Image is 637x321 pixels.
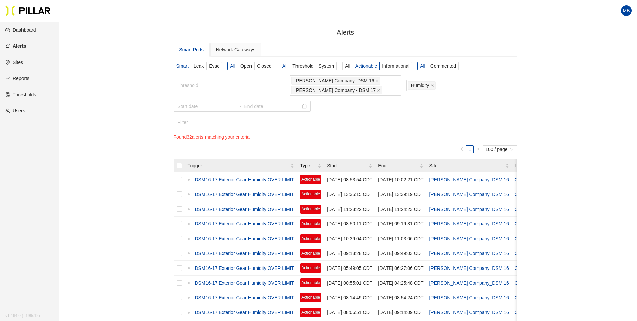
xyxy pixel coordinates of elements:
a: COLO 4.4 UPM [515,192,548,197]
td: [DATE] 13:39:19 CDT [375,187,426,202]
span: close [375,79,379,83]
a: dashboardDashboard [5,27,36,33]
span: Informational [382,63,409,69]
a: 1 [466,146,473,153]
span: Type [300,162,318,169]
span: All [345,63,350,69]
p: Found 32 alerts matching your criteria [174,133,250,141]
a: COLO 4.4 LBT [515,310,546,315]
div: Network Gateways [216,46,255,53]
a: teamUsers [5,108,25,113]
td: [DATE] 09:19:31 CDT [375,217,426,231]
span: to [236,104,242,109]
a: exceptionThresholds [5,92,36,97]
a: DSM16-17 Exterior Gear Humidity OVER LIMIT [192,309,294,316]
span: Actionable [300,249,321,258]
span: Actionable [300,219,321,228]
span: Location [515,162,544,169]
div: Page Size [483,145,517,153]
span: Actionable [300,278,321,287]
span: swap-right [236,104,242,109]
span: left [460,147,464,151]
a: DSM16-17 Exterior Gear Humidity OVER LIMIT [192,191,294,198]
span: Open [240,63,252,69]
td: [DATE] 08:50:11 CDT [324,217,375,231]
span: [PERSON_NAME] Company_DSM 16 [294,77,374,84]
a: COLO 3.3 LBT [515,251,546,256]
a: COLO 2.3 LBP [515,236,546,241]
a: COLO 2.4 UPM [515,280,548,286]
span: All [230,63,235,69]
span: 100 / page [485,146,514,153]
a: [PERSON_NAME] Company_DSM 16 [429,265,509,271]
a: COLO 2.3 LBP [515,207,546,212]
a: COLO 3.1 LBP [515,221,546,226]
a: DSM16-17 Exterior Gear Humidity OVER LIMIT [192,206,294,213]
span: Evac [209,63,219,69]
span: Humidity [411,82,429,89]
span: System [319,63,334,69]
span: Actionable [300,293,321,302]
td: [DATE] 11:23:22 CDT [324,202,375,217]
a: [PERSON_NAME] Company_DSM 16 [429,221,509,226]
td: [DATE] 05:49:05 CDT [324,261,375,276]
span: MB [623,5,630,16]
a: [PERSON_NAME] Company_DSM 16 [429,177,509,182]
a: [PERSON_NAME] Company_DSM 16 [429,310,509,315]
button: left [458,145,466,153]
span: Actionable [300,263,321,273]
span: Site [429,162,505,169]
td: [DATE] 08:54:24 CDT [375,290,426,305]
span: Start [327,162,369,169]
span: Actionable [300,175,321,184]
span: Closed [257,63,272,69]
span: Leak [194,63,204,69]
span: Alerts [337,29,354,36]
input: End date [244,103,301,110]
a: DSM16-17 Exterior Gear Humidity OVER LIMIT [192,176,294,183]
span: Actionable [300,234,321,243]
span: All [420,63,425,69]
td: [DATE] 13:35:15 CDT [324,187,375,202]
span: close [377,88,380,93]
li: Next Page [474,145,482,153]
a: [PERSON_NAME] Company_DSM 16 [429,295,509,300]
span: Threshold [292,63,313,69]
span: close [430,84,434,88]
a: line-chartReports [5,76,29,81]
a: DSM16-17 Exterior Gear Humidity OVER LIMIT [192,235,294,242]
td: [DATE] 08:14:49 CDT [324,290,375,305]
a: [PERSON_NAME] Company_DSM 16 [429,280,509,286]
td: [DATE] 04:25:48 CDT [375,276,426,290]
a: DSM16-17 Exterior Gear Humidity OVER LIMIT [192,294,294,301]
a: [PERSON_NAME] Company_DSM 16 [429,236,509,241]
span: Trigger [188,162,291,169]
img: Pillar Technologies [5,5,50,16]
a: [PERSON_NAME] Company_DSM 16 [429,207,509,212]
td: [DATE] 10:02:21 CDT [375,172,426,187]
button: right [474,145,482,153]
a: environmentSites [5,60,23,65]
span: Actionable [300,190,321,199]
td: [DATE] 08:53:54 CDT [324,172,375,187]
td: [DATE] 10:39:04 CDT [324,231,375,246]
td: [DATE] 09:49:03 CDT [375,246,426,261]
span: End [378,162,420,169]
a: COLO 2.4 UPM [515,265,548,271]
input: Filter [174,117,517,128]
td: [DATE] 11:03:06 CDT [375,231,426,246]
a: alertAlerts [5,43,26,49]
a: DSM16-17 Exterior Gear Humidity OVER LIMIT [192,250,294,257]
a: DSM16-17 Exterior Gear Humidity OVER LIMIT [192,264,294,272]
span: [PERSON_NAME] Company - DSM 17 [294,86,376,94]
td: [DATE] 08:06:51 CDT [324,305,375,320]
span: right [476,147,480,151]
span: All [282,63,288,69]
a: DSM16-17 Exterior Gear Humidity OVER LIMIT [192,220,294,227]
span: Actionable [300,205,321,214]
span: Actionable [300,308,321,317]
span: Actionable [355,63,377,69]
a: DSM16-17 Exterior Gear Humidity OVER LIMIT [192,279,294,287]
span: Smart [176,63,189,69]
